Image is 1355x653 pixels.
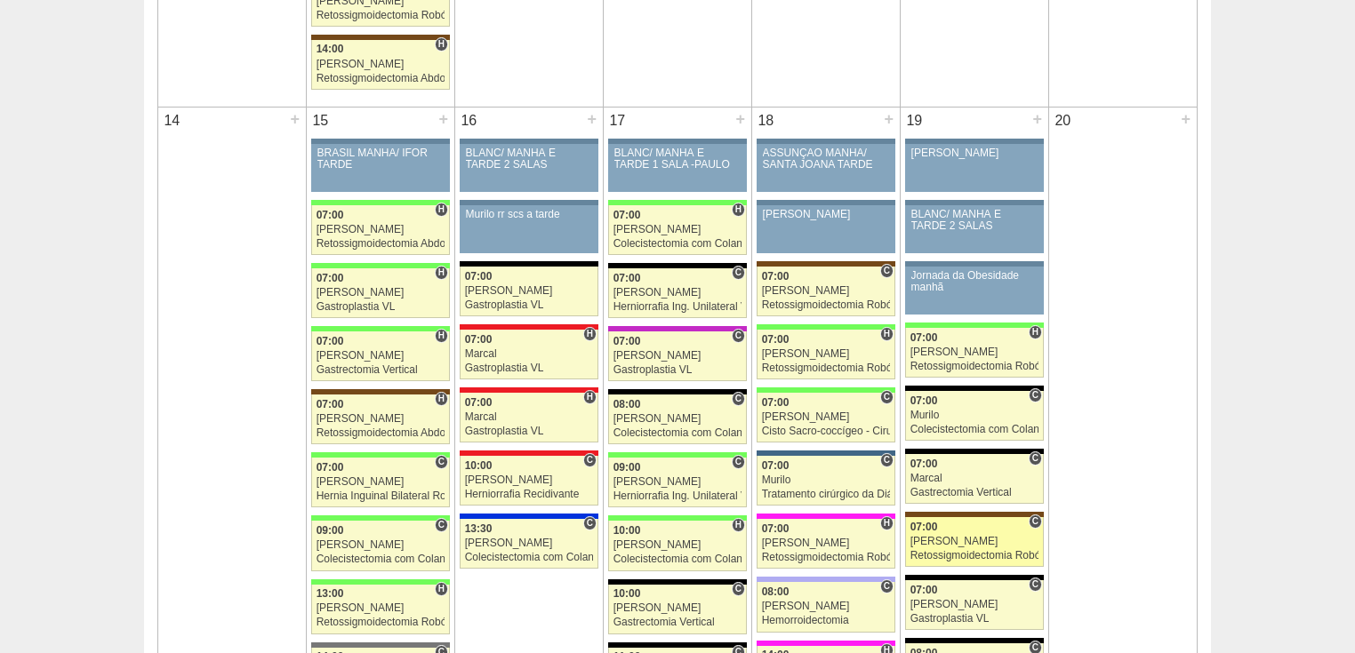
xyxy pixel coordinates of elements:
[604,108,631,134] div: 17
[905,139,1044,144] div: Key: Aviso
[466,147,593,171] div: BLANC/ MANHÃ E TARDE 2 SALAS
[311,521,450,570] a: C 09:00 [PERSON_NAME] Colecistectomia com Colangiografia VL
[317,427,445,439] div: Retossigmoidectomia Abdominal VL
[613,238,742,250] div: Colecistectomia com Colangiografia VL
[311,515,450,521] div: Key: Brasil
[905,261,1044,267] div: Key: Aviso
[287,108,302,131] div: +
[613,476,742,488] div: [PERSON_NAME]
[901,108,928,134] div: 19
[465,552,594,563] div: Colecistectomia com Colangiografia VL
[762,299,891,311] div: Retossigmoidectomia Robótica
[1029,514,1042,529] span: Consultório
[317,602,445,614] div: [PERSON_NAME]
[910,394,938,407] span: 07:00
[465,333,493,346] span: 07:00
[757,267,895,316] a: C 07:00 [PERSON_NAME] Retossigmoidectomia Robótica
[905,512,1044,517] div: Key: Santa Joana
[317,413,445,425] div: [PERSON_NAME]
[732,203,745,217] span: Hospital
[317,364,445,376] div: Gastrectomia Vertical
[1029,451,1042,466] span: Consultório
[435,266,448,280] span: Hospital
[910,487,1039,498] div: Gastrectomia Vertical
[613,617,742,628] div: Gastrectomia Vertical
[905,517,1044,567] a: C 07:00 [PERSON_NAME] Retossigmoidectomia Robótica
[317,553,445,565] div: Colecistectomia com Colangiografia VL
[762,522,790,535] span: 07:00
[317,524,344,537] span: 09:00
[762,333,790,346] span: 07:00
[460,514,598,519] div: Key: São Luiz - Itaim
[435,518,448,532] span: Consultório
[583,390,597,404] span: Hospital
[911,147,1038,159] div: [PERSON_NAME]
[910,346,1039,358] div: [PERSON_NAME]
[460,519,598,569] a: C 13:30 [PERSON_NAME] Colecistectomia com Colangiografia VL
[608,263,747,268] div: Key: Blanc
[732,329,745,343] span: Consultório
[317,59,445,70] div: [PERSON_NAME]
[757,582,895,632] a: C 08:00 [PERSON_NAME] Hemorroidectomia
[317,147,445,171] div: BRASIL MANHÃ/ IFOR TARDE
[435,392,448,406] span: Hospital
[460,267,598,316] a: 07:00 [PERSON_NAME] Gastroplastia VL
[762,538,891,549] div: [PERSON_NAME]
[762,285,891,297] div: [PERSON_NAME]
[317,587,344,600] span: 13:00
[613,224,742,235] div: [PERSON_NAME]
[466,209,593,220] div: Murilo rr scs a tarde
[757,387,895,393] div: Key: Brasil
[460,324,598,330] div: Key: Assunção
[435,37,448,52] span: Hospital
[905,267,1044,315] a: Jornada da Obesidade manhã
[1030,108,1045,131] div: +
[608,452,747,458] div: Key: Brasil
[732,392,745,406] span: Consultório
[757,330,895,379] a: H 07:00 [PERSON_NAME] Retossigmoidectomia Robótica
[910,331,938,344] span: 07:00
[317,272,344,284] span: 07:00
[762,489,891,500] div: Tratamento cirúrgico da Diástase do reto abdomem
[762,474,891,486] div: Murilo
[311,389,450,394] div: Key: Santa Joana
[905,328,1044,378] a: H 07:00 [PERSON_NAME] Retossigmoidectomia Robótica
[880,453,894,467] span: Consultório
[763,209,890,220] div: [PERSON_NAME]
[608,268,747,318] a: C 07:00 [PERSON_NAME] Herniorrafia Ing. Unilateral VL
[762,615,891,626] div: Hemorroidectomia
[608,515,747,521] div: Key: Brasil
[460,139,598,144] div: Key: Aviso
[583,453,597,467] span: Consultório
[317,398,344,410] span: 07:00
[608,144,747,192] a: BLANC/ MANHÃ E TARDE 1 SALA -PAULO
[613,413,742,425] div: [PERSON_NAME]
[762,459,790,472] span: 07:00
[583,516,597,530] span: Consultório
[905,386,1044,391] div: Key: Blanc
[465,522,493,535] span: 13:30
[613,602,742,614] div: [PERSON_NAME]
[608,458,747,507] a: C 09:00 [PERSON_NAME] Herniorrafia Ing. Unilateral VL
[880,264,894,278] span: Consultório
[613,587,641,600] span: 10:00
[911,270,1038,293] div: Jornada da Obesidade manhã
[757,139,895,144] div: Key: Aviso
[613,301,742,313] div: Herniorrafia Ing. Unilateral VL
[460,144,598,192] a: BLANC/ MANHÃ E TARDE 2 SALAS
[435,329,448,343] span: Hospital
[910,536,1039,547] div: [PERSON_NAME]
[910,599,1039,610] div: [PERSON_NAME]
[317,617,445,628] div: Retossigmoidectomia Robótica
[311,394,450,444] a: H 07:00 [PERSON_NAME] Retossigmoidectomia Abdominal VL
[311,40,450,90] a: H 14:00 [PERSON_NAME] Retossigmoidectomia Abdominal VL
[608,326,747,331] div: Key: Maria Braido
[317,301,445,313] div: Gastroplastia VL
[608,205,747,255] a: H 07:00 [PERSON_NAME] Colecistectomia com Colangiografia VL
[757,641,895,646] div: Key: Pro Matre
[905,454,1044,504] a: C 07:00 Marcal Gastrectomia Vertical
[757,519,895,569] a: H 07:00 [PERSON_NAME] Retossigmoidectomia Robótica
[317,43,344,55] span: 14:00
[311,642,450,648] div: Key: Santa Catarina
[905,391,1044,441] a: C 07:00 Murilo Colecistectomia com Colangiografia VL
